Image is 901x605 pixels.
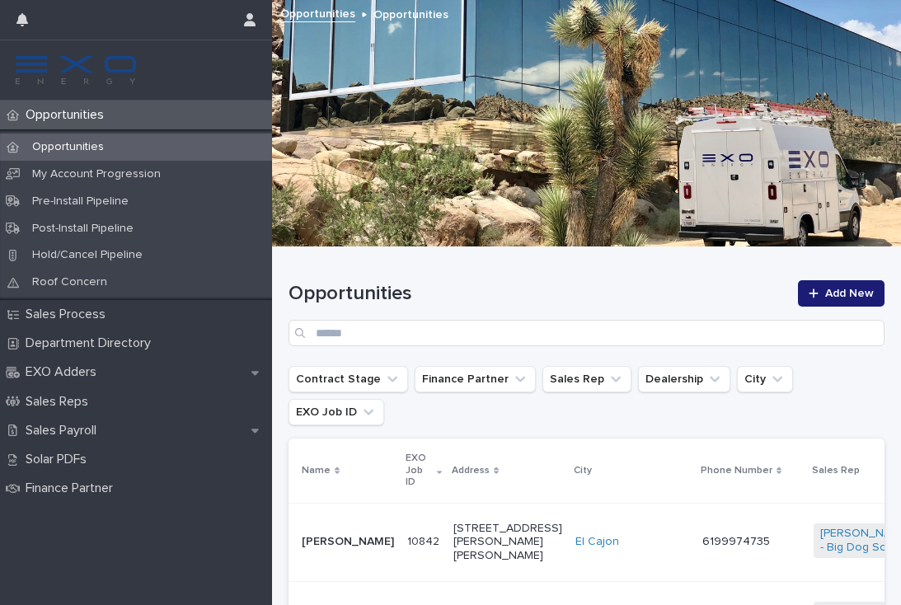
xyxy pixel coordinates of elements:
[574,462,592,480] p: City
[19,481,126,496] p: Finance Partner
[302,535,394,549] p: [PERSON_NAME]
[302,462,331,480] p: Name
[373,4,448,22] p: Opportunities
[406,449,433,491] p: EXO Job ID
[289,282,788,306] h1: Opportunities
[415,366,536,392] button: Finance Partner
[289,320,885,346] input: Search
[19,222,147,236] p: Post-Install Pipeline
[798,280,885,307] a: Add New
[19,195,142,209] p: Pre-Install Pipeline
[825,288,874,299] span: Add New
[737,366,793,392] button: City
[19,423,110,439] p: Sales Payroll
[19,335,164,351] p: Department Directory
[19,364,110,380] p: EXO Adders
[575,535,619,549] a: El Cajon
[19,248,156,262] p: Hold/Cancel Pipeline
[289,366,408,392] button: Contract Stage
[13,54,138,87] img: FKS5r6ZBThi8E5hshIGi
[702,536,770,547] a: 6199974735
[701,462,772,480] p: Phone Number
[19,452,100,467] p: Solar PDFs
[280,3,355,22] a: Opportunities
[289,399,384,425] button: EXO Job ID
[812,462,860,480] p: Sales Rep
[19,107,117,123] p: Opportunities
[19,275,120,289] p: Roof Concern
[638,366,730,392] button: Dealership
[407,532,443,549] p: 10842
[452,462,490,480] p: Address
[19,307,119,322] p: Sales Process
[542,366,631,392] button: Sales Rep
[19,394,101,410] p: Sales Reps
[19,167,174,181] p: My Account Progression
[19,140,117,154] p: Opportunities
[453,522,562,563] p: [STREET_ADDRESS][PERSON_NAME][PERSON_NAME]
